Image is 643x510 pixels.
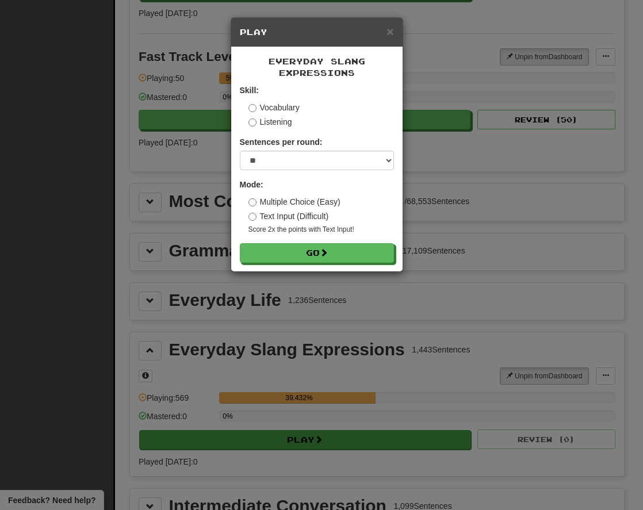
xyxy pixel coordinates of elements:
[240,86,259,95] strong: Skill:
[240,26,394,38] h5: Play
[248,116,292,128] label: Listening
[248,196,340,208] label: Multiple Choice (Easy)
[269,56,365,78] span: Everyday Slang Expressions
[248,102,300,113] label: Vocabulary
[248,198,257,206] input: Multiple Choice (Easy)
[248,213,257,221] input: Text Input (Difficult)
[248,118,257,126] input: Listening
[248,210,329,222] label: Text Input (Difficult)
[386,25,393,38] span: ×
[240,180,263,189] strong: Mode:
[240,136,323,148] label: Sentences per round:
[386,25,393,37] button: Close
[248,104,257,112] input: Vocabulary
[248,225,394,235] small: Score 2x the points with Text Input !
[240,243,394,263] button: Go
